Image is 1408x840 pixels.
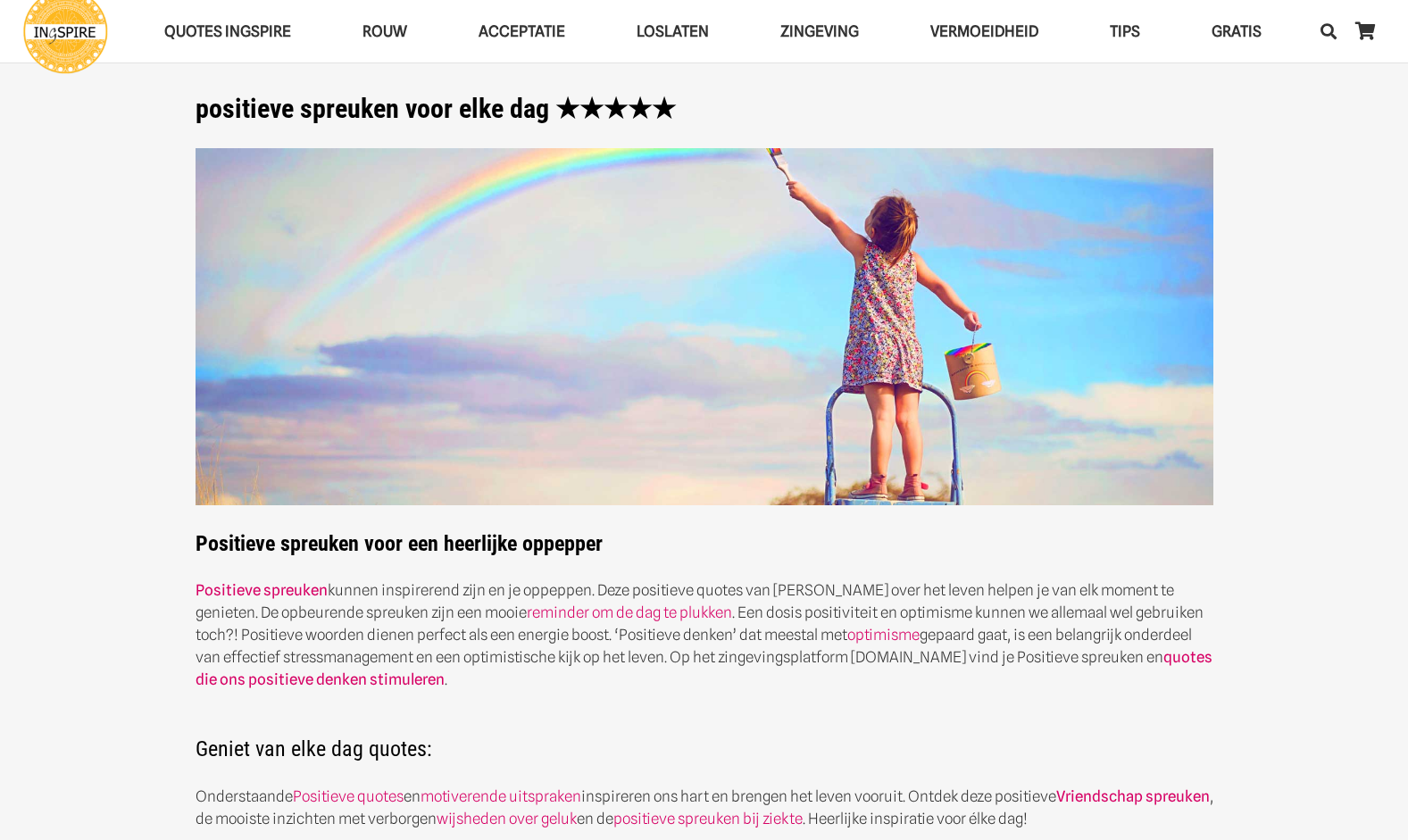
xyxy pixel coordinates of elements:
[895,9,1074,54] a: VERMOEIDHEIDVERMOEIDHEID Menu
[1056,787,1210,805] a: Vriendschap spreuken
[196,714,1213,762] h2: Geniet van elke dag quotes:
[1212,22,1262,40] span: GRATIS
[293,787,404,805] a: Positieve quotes
[479,22,565,40] span: Acceptatie
[196,93,1213,125] h1: positieve spreuken voor elke dag ★★★★★
[129,9,327,54] a: QUOTES INGSPIREQUOTES INGSPIRE Menu
[1110,22,1140,40] span: TIPS
[780,22,859,40] span: Zingeving
[443,9,601,54] a: AcceptatieAcceptatie Menu
[196,786,1213,830] p: Onderstaande en inspireren ons hart en brengen het leven vooruit. Ontdek deze positieve , de mooi...
[637,22,709,40] span: Loslaten
[437,810,577,828] a: wijsheden over geluk
[930,22,1038,40] span: VERMOEIDHEID
[847,626,920,644] a: optimisme
[164,22,291,40] span: QUOTES INGSPIRE
[745,9,895,54] a: ZingevingZingeving Menu
[196,581,328,599] a: Positieve spreuken
[421,787,581,805] a: motiverende uitspraken
[196,579,1213,691] p: kunnen inspirerend zijn en je oppeppen. Deze positieve quotes van [PERSON_NAME] over het leven he...
[613,810,803,828] a: positieve spreuken bij ziekte
[1074,9,1176,54] a: TIPSTIPS Menu
[196,148,1213,557] strong: Positieve spreuken voor een heerlijke oppepper
[327,9,443,54] a: ROUWROUW Menu
[1176,9,1297,54] a: GRATISGRATIS Menu
[362,22,407,40] span: ROUW
[196,148,1213,506] img: Positieve spreuken voor elke dag - spreuken positiviteit en optimisme op ingspire.nl
[601,9,745,54] a: LoslatenLoslaten Menu
[527,603,732,621] a: reminder om de dag te plukken
[1311,9,1346,54] a: Zoeken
